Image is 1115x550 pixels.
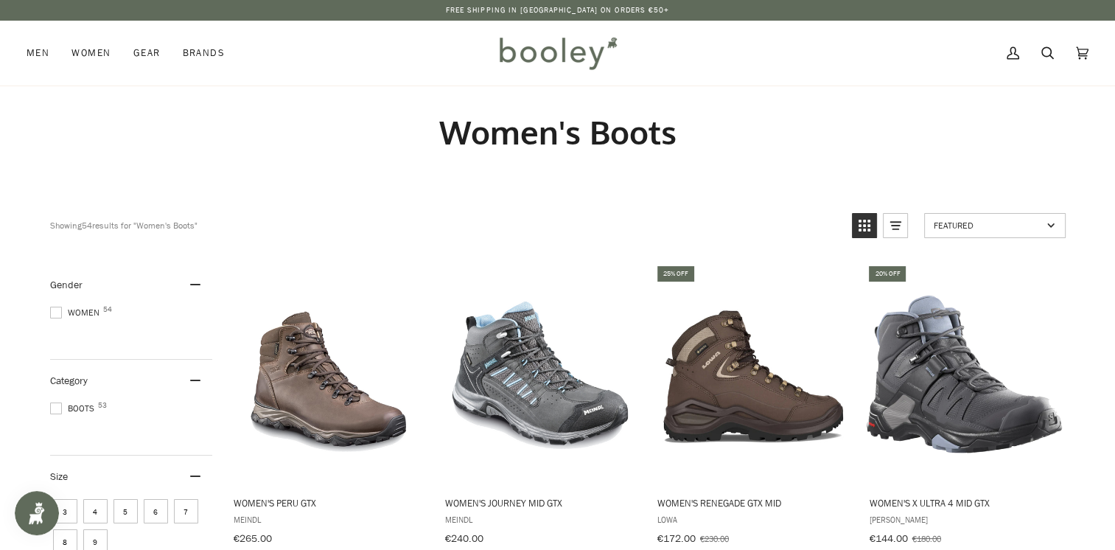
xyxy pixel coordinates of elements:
[234,513,424,526] span: Meindl
[122,21,172,86] a: Gear
[15,491,59,535] iframe: Button to open loyalty program pop-up
[182,46,225,60] span: Brands
[655,276,850,472] img: Lowa Women's Renegade GTX Mid Espresso - Booley Galway
[83,499,108,523] span: Size: 4
[934,219,1042,232] span: Featured
[700,532,729,545] span: €230.00
[443,264,638,550] a: Women's Journey Mid GTX
[231,276,427,472] img: Women's Peru GTX Brown - Booley Galway
[912,532,940,545] span: €180.00
[657,266,694,282] div: 25% off
[657,496,848,509] span: Women's Renegade GTX Mid
[657,532,696,546] span: €172.00
[171,21,236,86] a: Brands
[50,402,99,415] span: Boots
[50,112,1066,153] h1: Women's Boots
[657,513,848,526] span: Lowa
[852,213,877,238] a: View grid mode
[445,496,636,509] span: Women's Journey Mid GTX
[231,264,427,550] a: Women's Peru GTX
[82,219,92,232] b: 54
[27,21,60,86] a: Men
[27,46,49,60] span: Men
[869,513,1060,526] span: [PERSON_NAME]
[174,499,198,523] span: Size: 7
[50,374,88,388] span: Category
[71,46,111,60] span: Women
[50,278,83,292] span: Gender
[60,21,122,86] a: Women
[103,306,112,313] span: 54
[234,496,424,509] span: Women's Peru GTX
[53,499,77,523] span: Size: 3
[113,499,138,523] span: Size: 5
[446,4,670,16] p: Free Shipping in [GEOGRAPHIC_DATA] on Orders €50+
[867,276,1062,472] img: Salomon Women's X Ultra 4 Mid GTX Magnet / Black / Zen Blue - Booley Galway
[867,264,1062,550] a: Women's X Ultra 4 Mid GTX
[445,513,636,526] span: Meindl
[869,532,907,546] span: €144.00
[144,499,168,523] span: Size: 6
[443,276,638,472] img: Women's Journey Mid GTX Anthrazit / Azur - Booley Galway
[655,264,850,550] a: Women's Renegade GTX Mid
[493,32,622,74] img: Booley
[98,402,107,409] span: 53
[869,266,906,282] div: 20% off
[50,213,841,238] div: Showing results for "Women's Boots"
[924,213,1066,238] a: Sort options
[869,496,1060,509] span: Women's X Ultra 4 Mid GTX
[234,532,272,546] span: €265.00
[50,470,68,484] span: Size
[883,213,908,238] a: View list mode
[50,306,104,319] span: Women
[445,532,483,546] span: €240.00
[133,46,161,60] span: Gear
